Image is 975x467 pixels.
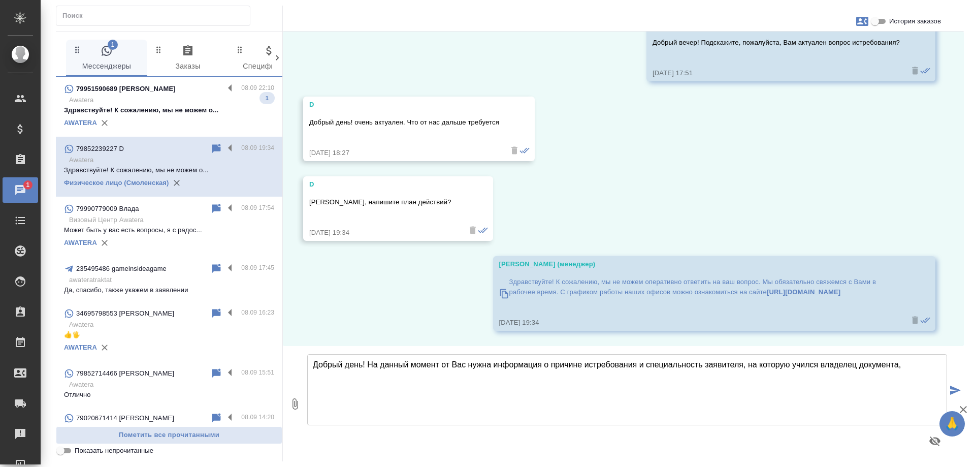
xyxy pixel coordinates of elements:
span: Спецификации [235,45,304,73]
p: 08.09 22:10 [241,83,274,93]
button: Пометить все прочитанными [56,426,282,444]
div: [PERSON_NAME] (менеджер) [499,259,900,269]
p: Добрый вечер! Подскажите, пожалуйста, Вам актуален вопрос истребования? [653,38,900,48]
button: 🙏 [939,411,965,437]
div: 79990779009 Влада08.09 17:54Визовый Центр AwateraМожет быть у вас есть вопросы, я с радос...AWATERA [56,197,282,257]
button: Удалить привязку [169,175,184,191]
span: 🙏 [944,413,961,434]
p: Добрый день! очень актуален. Что от нас дальше требуется [309,117,499,128]
div: 79852714466 [PERSON_NAME]08.09 15:51AwateraОтлично [56,361,282,406]
div: Пометить непрочитанным [210,203,222,215]
p: 79852239227 D [76,144,124,154]
p: 79990779009 Влада [76,204,139,214]
a: 1 [3,177,38,203]
div: Пометить непрочитанным [210,143,222,155]
p: Awatera [69,424,274,434]
p: Отлично [64,390,274,400]
p: 79852714466 [PERSON_NAME] [76,368,174,379]
div: Пометить непрочитанным [210,307,222,320]
span: 1 [259,93,275,103]
p: 08.09 15:51 [241,367,274,378]
p: Да, спасибо, также укажем в заявлении [64,285,274,295]
button: Заявки [850,9,874,34]
button: Предпросмотр [923,429,947,453]
p: Awatera [69,380,274,390]
a: Физическое лицо (Смоленская) [64,179,169,186]
svg: Зажми и перетащи, чтобы поменять порядок вкладок [73,45,82,54]
button: Удалить привязку [97,340,112,355]
p: 08.09 16:23 [241,307,274,318]
p: Визовый Центр Awatera [69,215,274,225]
span: Мессенджеры [72,45,141,73]
svg: Зажми и перетащи, чтобы поменять порядок вкладок [235,45,245,54]
div: [DATE] 18:27 [309,148,499,158]
button: Удалить привязку [97,235,112,251]
span: Пометить все прочитанными [61,429,277,441]
p: 34695798553 [PERSON_NAME] [76,308,174,319]
span: Показать непрочитанные [75,446,153,456]
p: [PERSON_NAME], напишите план действий? [309,197,458,207]
svg: Зажми и перетащи, чтобы поменять порядок вкладок [154,45,164,54]
span: История заказов [889,16,941,26]
div: Пометить непрочитанным [210,412,222,424]
p: Здравствуйте! К сожалению, мы не можем о... [64,165,274,175]
div: 79020671414 [PERSON_NAME]08.09 14:20AwateraБольшое спасибоAWATERA [56,406,282,466]
p: 08.09 17:45 [241,263,274,273]
div: D [309,100,499,110]
div: [DATE] 17:51 [653,68,900,78]
a: Здравствуйте! К сожалению, мы не можем оперативно ответить на ваш вопрос. Мы обязательно свяжемся... [499,274,900,313]
button: Удалить привязку [97,115,112,131]
span: 1 [108,40,118,50]
a: AWATERA [64,239,97,246]
span: Заказы [153,45,222,73]
p: 08.09 19:34 [241,143,274,153]
p: Здравствуйте! К сожалению, мы не можем оперативно ответить на ваш вопрос. Мы обязательно свяжемся... [509,277,900,297]
a: AWATERA [64,344,97,351]
p: Awatera [69,320,274,330]
p: 08.09 14:20 [241,412,274,422]
div: 235495486 gameinsideagame08.09 17:45awateratraktatДа, спасибо, также укажем в заявлении [56,257,282,301]
p: 08.09 17:54 [241,203,274,213]
p: 79951590689 [PERSON_NAME] [76,84,176,94]
span: 1 [20,180,36,190]
div: [DATE] 19:34 [309,228,458,238]
input: Поиск [62,9,250,23]
p: awateratraktat [69,275,274,285]
p: Awatera [69,95,274,105]
div: 79852239227 D08.09 19:34AwateraЗдравствуйте! К сожалению, мы не можем о...Физическое лицо (Смолен... [56,137,282,197]
p: Здравствуйте! К сожалению, мы не можем о... [64,105,274,115]
a: [URL][DOMAIN_NAME] [767,288,840,296]
div: Пометить непрочитанным [210,263,222,275]
a: AWATERA [64,119,97,127]
p: 79020671414 [PERSON_NAME] [76,413,174,423]
div: D [309,179,458,190]
div: Пометить непрочитанным [210,367,222,380]
p: 👍🖐️ [64,330,274,340]
div: 79951590689 [PERSON_NAME]08.09 22:10AwateraЗдравствуйте! К сожалению, мы не можем о...1AWATERA [56,77,282,137]
p: Может быть у вас есть вопросы, я с радос... [64,225,274,235]
p: Awatera [69,155,274,165]
div: [DATE] 19:34 [499,318,900,328]
div: 34695798553 [PERSON_NAME]08.09 16:23Awatera👍🖐️AWATERA [56,301,282,361]
p: 235495486 gameinsideagame [76,264,167,274]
